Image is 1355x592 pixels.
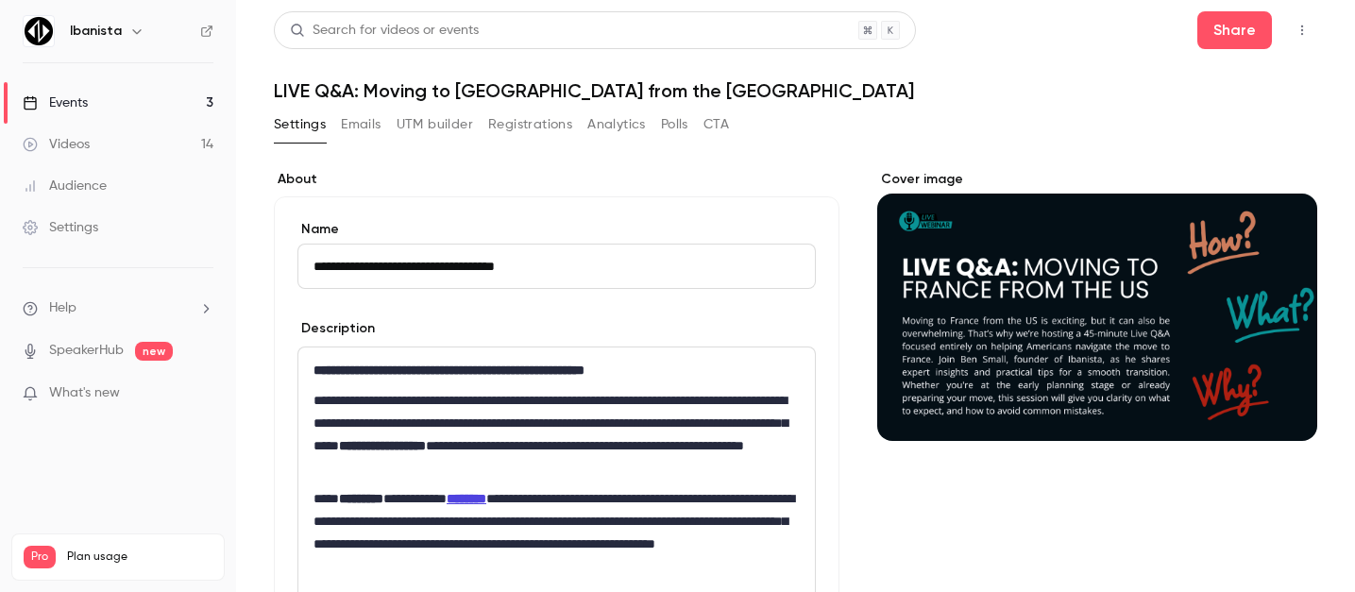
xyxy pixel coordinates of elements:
img: Ibanista [24,16,54,46]
span: Plan usage [67,550,212,565]
iframe: Noticeable Trigger [191,385,213,402]
button: Settings [274,110,326,140]
span: new [135,342,173,361]
button: Analytics [587,110,646,140]
button: Emails [341,110,381,140]
div: Settings [23,218,98,237]
div: Videos [23,135,90,154]
label: Description [297,319,375,338]
label: About [274,170,839,189]
button: UTM builder [397,110,473,140]
button: Share [1197,11,1272,49]
a: SpeakerHub [49,341,124,361]
label: Name [297,220,816,239]
span: Help [49,298,76,318]
section: Cover image [877,170,1317,441]
button: Registrations [488,110,572,140]
span: What's new [49,383,120,403]
button: Polls [661,110,688,140]
div: Audience [23,177,107,195]
span: Pro [24,546,56,568]
h1: LIVE Q&A: Moving to [GEOGRAPHIC_DATA] from the [GEOGRAPHIC_DATA] [274,79,1317,102]
h6: Ibanista [70,22,122,41]
div: Events [23,93,88,112]
button: CTA [703,110,729,140]
label: Cover image [877,170,1317,189]
li: help-dropdown-opener [23,298,213,318]
div: Search for videos or events [290,21,479,41]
